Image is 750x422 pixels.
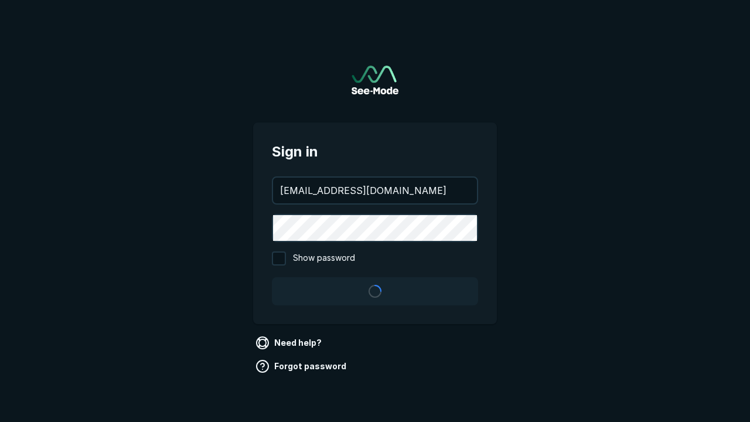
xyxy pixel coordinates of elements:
input: your@email.com [273,178,477,203]
span: Sign in [272,141,478,162]
a: Need help? [253,333,326,352]
a: Go to sign in [352,66,398,94]
a: Forgot password [253,357,351,376]
img: See-Mode Logo [352,66,398,94]
span: Show password [293,251,355,266]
